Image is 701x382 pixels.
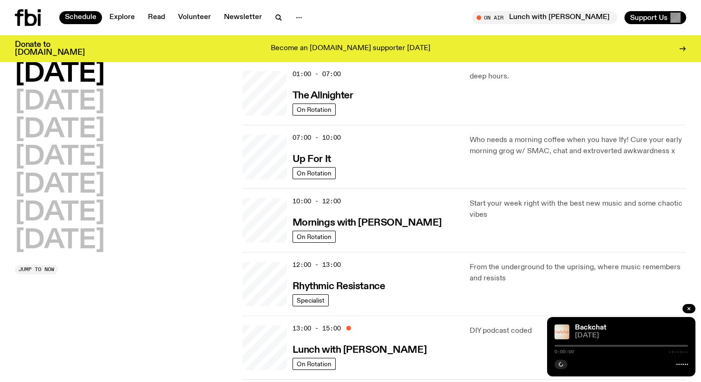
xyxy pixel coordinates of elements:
[142,11,171,24] a: Read
[104,11,140,24] a: Explore
[293,167,336,179] a: On Rotation
[625,11,686,24] button: Support Us
[293,104,336,116] a: On Rotation
[297,233,331,240] span: On Rotation
[15,89,105,115] button: [DATE]
[293,282,385,291] h3: Rhythmic Resistance
[293,324,341,333] span: 13:00 - 15:00
[15,117,105,143] button: [DATE]
[297,297,325,304] span: Specialist
[59,11,102,24] a: Schedule
[554,350,574,354] span: 0:00:00
[242,262,287,306] a: Attu crouches on gravel in front of a brown wall. They are wearing a white fur coat with a hood, ...
[472,11,617,24] button: On AirLunch with [PERSON_NAME]
[293,133,341,142] span: 07:00 - 10:00
[293,345,427,355] h3: Lunch with [PERSON_NAME]
[242,198,287,243] a: Jim Kretschmer in a really cute outfit with cute braids, standing on a train holding up a peace s...
[293,280,385,291] a: Rhythmic Resistance
[470,71,686,82] p: deep hours.
[293,216,442,228] a: Mornings with [PERSON_NAME]
[15,265,58,274] button: Jump to now
[482,14,612,21] span: Tune in live
[669,350,688,354] span: -:--:--
[293,231,336,243] a: On Rotation
[293,218,442,228] h3: Mornings with [PERSON_NAME]
[470,135,686,157] p: Who needs a morning coffee when you have Ify! Cure your early morning grog w/ SMAC, chat and extr...
[297,106,331,113] span: On Rotation
[19,267,54,272] span: Jump to now
[293,294,329,306] a: Specialist
[242,135,287,179] a: Ify - a Brown Skin girl with black braided twists, looking up to the side with her tongue stickin...
[15,228,105,254] button: [DATE]
[15,172,105,198] button: [DATE]
[293,155,331,164] h3: Up For It
[470,198,686,220] p: Start your week right with the best new music and some chaotic vibes
[293,70,341,78] span: 01:00 - 07:00
[297,360,331,367] span: On Rotation
[470,325,686,337] p: DIY podcast coded
[15,41,85,57] h3: Donate to [DOMAIN_NAME]
[293,358,336,370] a: On Rotation
[293,153,331,164] a: Up For It
[293,89,353,101] a: The Allnighter
[293,91,353,101] h3: The Allnighter
[575,324,606,331] a: Backchat
[271,45,430,53] p: Become an [DOMAIN_NAME] supporter [DATE]
[470,262,686,284] p: From the underground to the uprising, where music remembers and resists
[293,260,341,269] span: 12:00 - 13:00
[293,197,341,206] span: 10:00 - 12:00
[630,13,668,22] span: Support Us
[293,343,427,355] a: Lunch with [PERSON_NAME]
[15,200,105,226] button: [DATE]
[15,61,105,87] button: [DATE]
[297,169,331,176] span: On Rotation
[15,144,105,170] button: [DATE]
[218,11,268,24] a: Newsletter
[172,11,217,24] a: Volunteer
[575,332,688,339] span: [DATE]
